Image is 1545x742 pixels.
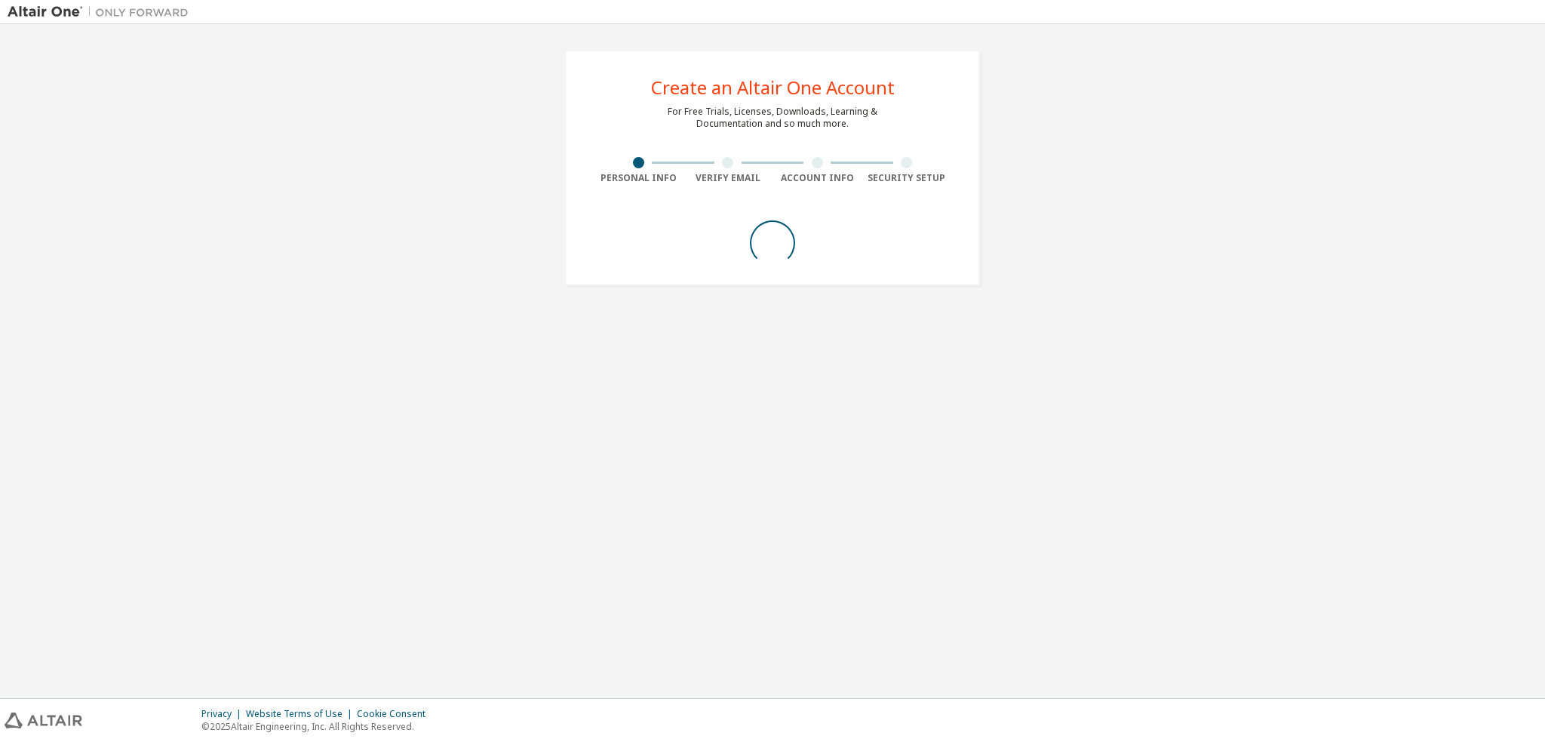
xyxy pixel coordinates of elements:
[683,172,773,184] div: Verify Email
[594,172,683,184] div: Personal Info
[201,720,435,733] p: © 2025 Altair Engineering, Inc. All Rights Reserved.
[201,708,246,720] div: Privacy
[5,713,82,728] img: altair_logo.svg
[246,708,357,720] div: Website Terms of Use
[862,172,952,184] div: Security Setup
[357,708,435,720] div: Cookie Consent
[668,106,877,130] div: For Free Trials, Licenses, Downloads, Learning & Documentation and so much more.
[8,5,196,20] img: Altair One
[772,172,862,184] div: Account Info
[651,79,895,97] div: Create an Altair One Account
